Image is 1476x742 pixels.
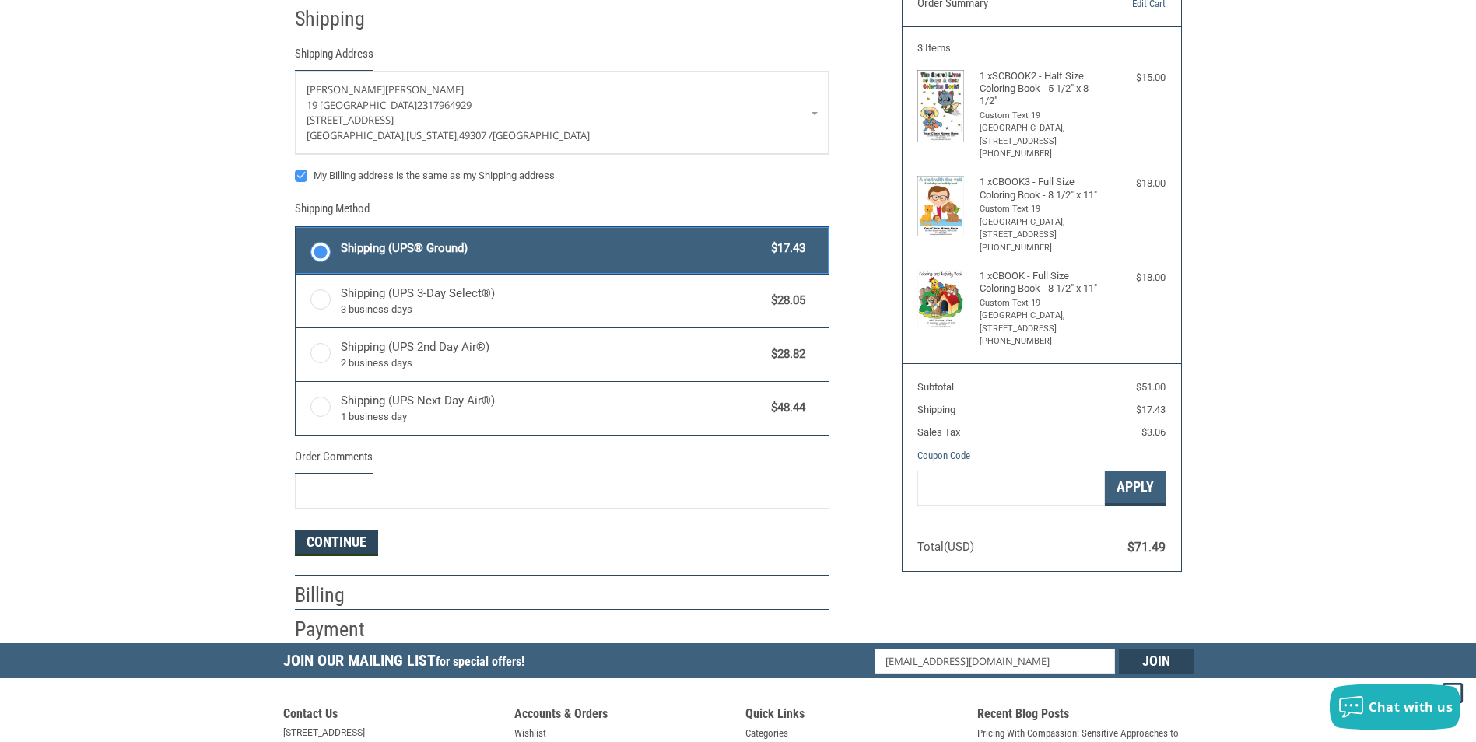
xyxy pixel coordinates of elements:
a: Wishlist [514,726,546,741]
span: [GEOGRAPHIC_DATA], [307,128,406,142]
a: Enter or select a different address [296,72,829,154]
span: Shipping (UPS 3-Day Select®) [341,285,764,317]
span: 19 [GEOGRAPHIC_DATA] [307,98,417,112]
span: $48.44 [764,399,806,417]
li: Custom Text 19 [GEOGRAPHIC_DATA], [STREET_ADDRESS] [PHONE_NUMBER] [980,203,1100,254]
h2: Billing [295,583,386,608]
legend: Order Comments [295,448,373,474]
span: Shipping [917,404,955,415]
input: Join [1119,649,1194,674]
a: Categories [745,726,788,741]
span: Chat with us [1369,698,1453,716]
h4: 1 x CBOOK - Full Size Coloring Book - 8 1/2" x 11" [980,270,1100,296]
li: Custom Text 19 [GEOGRAPHIC_DATA], [STREET_ADDRESS] [PHONE_NUMBER] [980,297,1100,348]
div: $18.00 [1103,176,1166,191]
span: $28.82 [764,345,806,363]
button: Continue [295,530,378,556]
input: Email [875,649,1115,674]
span: [PERSON_NAME] [385,82,464,96]
span: $28.05 [764,292,806,310]
div: $15.00 [1103,70,1166,86]
h3: 3 Items [917,42,1166,54]
span: Subtotal [917,381,954,393]
span: for special offers! [436,654,524,669]
span: $17.43 [764,240,806,257]
span: [PERSON_NAME] [307,82,385,96]
span: Shipping (UPS Next Day Air®) [341,392,764,425]
span: Shipping (UPS® Ground) [341,240,764,257]
span: 1 business day [341,409,764,425]
span: 49307 / [459,128,493,142]
span: 2 business days [341,355,764,371]
span: $17.43 [1136,404,1166,415]
span: Shipping (UPS 2nd Day Air®) [341,338,764,371]
span: 2317964929 [417,98,472,112]
h2: Payment [295,617,386,642]
h2: Shipping [295,6,386,32]
h5: Quick Links [745,706,962,726]
legend: Shipping Address [295,45,373,71]
h4: 1 x CBOOK3 - Full Size Coloring Book - 8 1/2" x 11" [980,176,1100,201]
li: Custom Text 19 [GEOGRAPHIC_DATA], [STREET_ADDRESS] [PHONE_NUMBER] [980,110,1100,161]
legend: Shipping Method [295,200,370,226]
h5: Join Our Mailing List [283,643,532,683]
span: 3 business days [341,302,764,317]
h5: Accounts & Orders [514,706,731,726]
span: [STREET_ADDRESS] [307,113,394,127]
span: $71.49 [1127,540,1166,555]
span: [GEOGRAPHIC_DATA] [493,128,590,142]
h5: Recent Blog Posts [977,706,1194,726]
div: $18.00 [1103,270,1166,285]
span: $51.00 [1136,381,1166,393]
button: Chat with us [1330,684,1460,730]
label: My Billing address is the same as my Shipping address [295,170,829,182]
span: Total (USD) [917,540,974,554]
a: Coupon Code [917,450,970,461]
span: Sales Tax [917,426,960,438]
span: [US_STATE], [406,128,459,142]
h5: Contact Us [283,706,500,726]
input: Gift Certificate or Coupon Code [917,471,1105,506]
button: Apply [1105,471,1166,506]
h4: 1 x SCBOOK2 - Half Size Coloring Book - 5 1/2" x 8 1/2" [980,70,1100,108]
span: $3.06 [1141,426,1166,438]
